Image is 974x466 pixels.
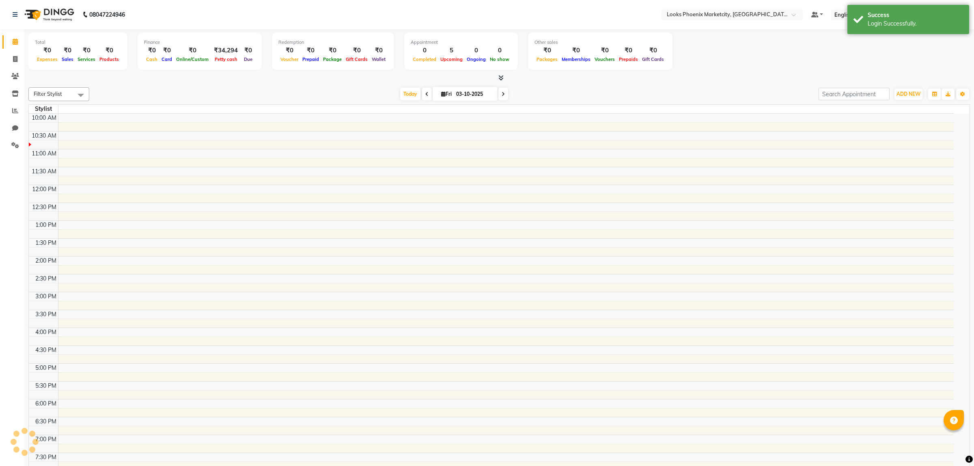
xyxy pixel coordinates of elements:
div: 3:00 PM [34,292,58,301]
span: Completed [411,56,438,62]
span: Petty cash [213,56,239,62]
span: Upcoming [438,56,465,62]
div: Other sales [534,39,666,46]
div: ₹0 [60,46,75,55]
div: 4:00 PM [34,328,58,337]
span: Filter Stylist [34,91,62,97]
div: 1:30 PM [34,239,58,247]
div: Appointment [411,39,511,46]
div: ₹0 [97,46,121,55]
div: ₹0 [159,46,174,55]
div: ₹0 [593,46,617,55]
span: Vouchers [593,56,617,62]
div: ₹0 [174,46,211,55]
span: Expenses [35,56,60,62]
div: 1:00 PM [34,221,58,229]
div: ₹0 [344,46,370,55]
span: Due [242,56,254,62]
div: Redemption [278,39,388,46]
span: Wallet [370,56,388,62]
div: 11:30 AM [30,167,58,176]
span: Cash [144,56,159,62]
div: 7:30 PM [34,453,58,462]
button: ADD NEW [894,88,922,100]
div: 11:00 AM [30,149,58,158]
div: 5 [438,46,465,55]
div: 10:00 AM [30,114,58,122]
div: 4:30 PM [34,346,58,354]
div: 6:30 PM [34,417,58,426]
div: 12:30 PM [30,203,58,211]
div: 0 [488,46,511,55]
div: 6:00 PM [34,399,58,408]
span: Ongoing [465,56,488,62]
div: ₹0 [300,46,321,55]
input: 2025-10-03 [454,88,494,100]
span: Packages [534,56,560,62]
div: Login Successfully. [868,19,963,28]
span: Card [159,56,174,62]
span: Memberships [560,56,593,62]
span: Sales [60,56,75,62]
div: ₹0 [617,46,640,55]
span: Today [400,88,420,100]
div: Total [35,39,121,46]
div: 3:30 PM [34,310,58,319]
div: ₹0 [534,46,560,55]
div: 12:00 PM [30,185,58,194]
span: Services [75,56,97,62]
div: 5:00 PM [34,364,58,372]
span: No show [488,56,511,62]
img: logo [21,3,76,26]
b: 08047224946 [89,3,125,26]
span: Gift Cards [640,56,666,62]
div: ₹0 [278,46,300,55]
span: Package [321,56,344,62]
span: Fri [439,91,454,97]
div: Finance [144,39,255,46]
div: ₹34,294 [211,46,241,55]
span: Gift Cards [344,56,370,62]
span: ADD NEW [896,91,920,97]
input: Search Appointment [819,88,890,100]
div: ₹0 [370,46,388,55]
div: ₹0 [35,46,60,55]
span: Voucher [278,56,300,62]
div: ₹0 [560,46,593,55]
div: 2:00 PM [34,257,58,265]
div: 0 [411,46,438,55]
div: 2:30 PM [34,274,58,283]
div: 5:30 PM [34,382,58,390]
span: Prepaids [617,56,640,62]
div: 0 [465,46,488,55]
div: 7:00 PM [34,435,58,444]
div: Success [868,11,963,19]
span: Prepaid [300,56,321,62]
div: 10:30 AM [30,132,58,140]
span: Products [97,56,121,62]
div: ₹0 [75,46,97,55]
div: ₹0 [321,46,344,55]
span: Online/Custom [174,56,211,62]
div: ₹0 [144,46,159,55]
div: ₹0 [241,46,255,55]
div: ₹0 [640,46,666,55]
div: Stylist [29,105,58,113]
